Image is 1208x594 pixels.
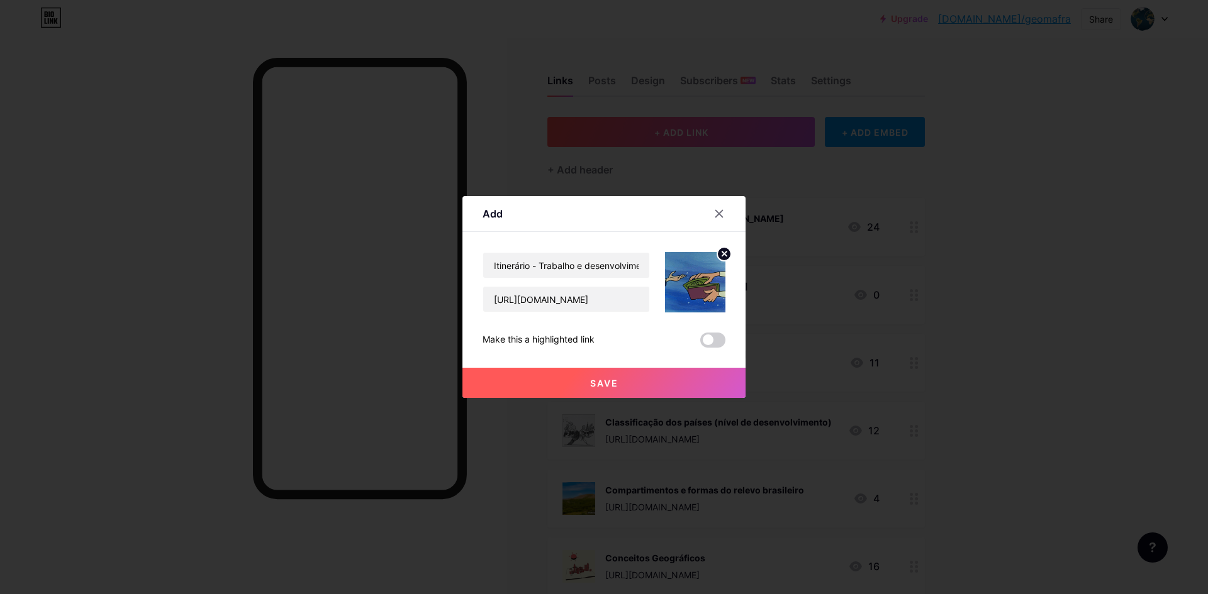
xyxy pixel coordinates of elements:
[483,206,503,221] div: Add
[462,368,746,398] button: Save
[665,252,725,312] img: link_thumbnail
[590,378,618,388] span: Save
[483,333,595,348] div: Make this a highlighted link
[483,287,649,312] input: URL
[483,253,649,278] input: Title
